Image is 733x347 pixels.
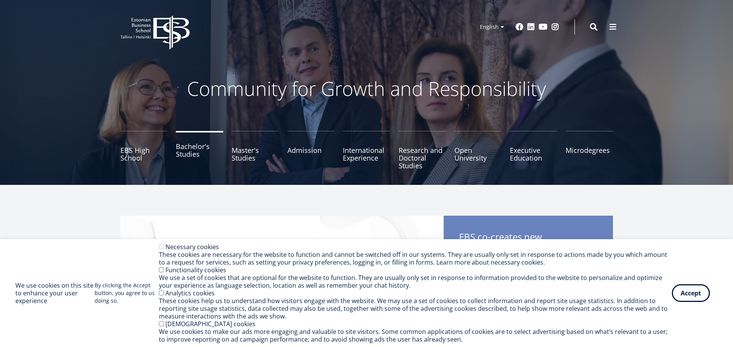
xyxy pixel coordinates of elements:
a: Executive Education [510,131,557,169]
a: Research and Doctoral Studies [399,131,446,169]
a: Open University [454,131,502,169]
a: Admission [287,131,335,169]
div: We use cookies to make our ads more engaging and valuable to site visitors. Some common applicati... [159,328,672,343]
a: International Experience [343,131,390,169]
p: Community for Growth and Responsibility [163,77,571,100]
a: Bachelor's Studies [176,131,223,169]
label: Necessary cookies [165,243,219,251]
a: Youtube [539,23,548,31]
button: Accept [672,284,710,302]
a: Linkedin [527,23,535,31]
a: Instagram [551,23,559,31]
a: Master's Studies [232,131,279,169]
a: EBS High School [120,131,168,169]
p: By clicking the Accept button, you agree to us doing so. [95,282,159,305]
a: Microdegrees [566,131,613,169]
div: These cookies help us to understand how visitors engage with the website. We may use a set of coo... [159,297,672,320]
div: We use a set of cookies that are optional for the website to function. They are usually only set ... [159,274,672,289]
label: Functionality cookies [165,266,226,274]
label: Analytics cookies [165,289,215,297]
h2: We use cookies on this site to enhance your user experience [15,282,95,305]
span: EBS co-creates new [459,231,598,256]
div: These cookies are necessary for the website to function and cannot be switched off in our systems... [159,251,672,266]
a: Facebook [516,23,523,31]
label: [DEMOGRAPHIC_DATA] cookies [165,320,255,328]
